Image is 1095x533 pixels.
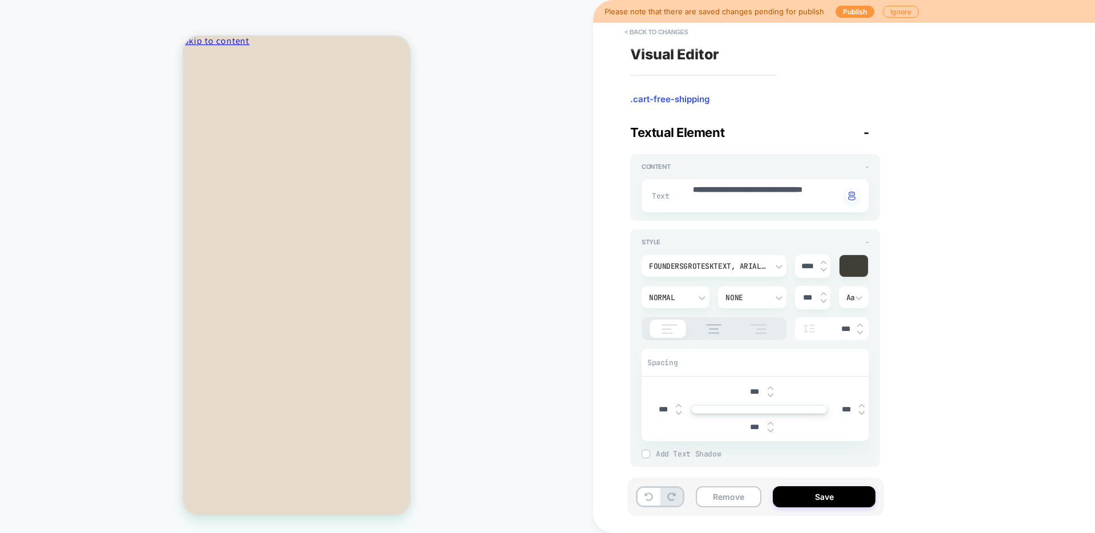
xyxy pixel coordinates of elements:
[700,324,728,334] img: align text center
[866,238,869,246] span: -
[744,324,773,334] img: align text right
[773,486,875,507] button: Save
[652,191,666,201] span: Text
[768,386,773,390] img: up
[656,449,869,459] span: Add Text Shadow
[863,125,869,140] span: -
[821,268,826,272] img: down
[768,421,773,426] img: up
[768,393,773,398] img: down
[676,403,682,408] img: up
[883,6,919,18] button: Ignore
[857,330,863,335] img: down
[642,238,660,246] span: Style
[619,23,694,41] button: < Back to changes
[642,163,670,171] span: Content
[655,324,684,334] img: align text left
[859,411,865,415] img: down
[848,191,855,200] img: edit with ai
[649,293,691,302] div: Normal
[836,6,874,18] button: Publish
[821,299,826,304] img: down
[866,163,869,171] span: -
[846,293,861,302] div: Aa
[630,94,880,105] span: .cart-free-shipping
[857,323,863,328] img: up
[821,260,826,265] img: up
[696,486,761,507] button: Remove
[821,292,826,296] img: up
[859,403,865,408] img: up
[649,261,768,271] div: FoundersGroteskText, Arial, sans-serif
[725,293,767,302] div: None
[630,46,719,63] span: Visual Editor
[630,125,724,140] span: Textual Element
[676,411,682,415] img: down
[801,324,818,333] img: line height
[647,358,678,368] span: Spacing
[768,429,773,433] img: down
